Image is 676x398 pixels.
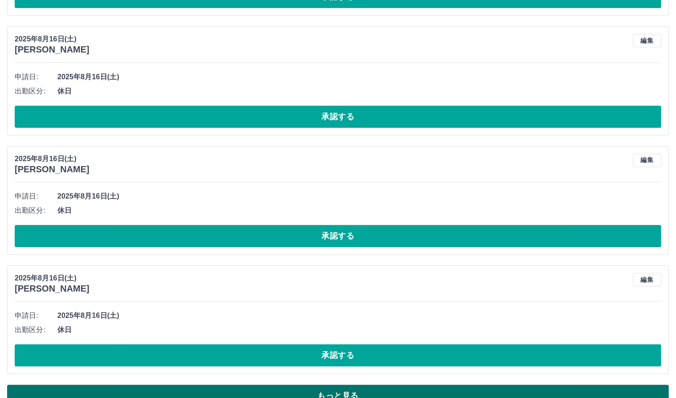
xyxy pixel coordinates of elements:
[57,86,661,97] span: 休日
[15,344,661,366] button: 承認する
[15,72,57,82] span: 申請日:
[15,34,89,45] p: 2025年8月16日(土)
[15,106,661,128] button: 承認する
[57,205,661,216] span: 休日
[633,273,661,286] button: 編集
[15,164,89,175] h3: [PERSON_NAME]
[633,34,661,47] button: 編集
[15,325,57,335] span: 出勤区分:
[15,310,57,321] span: 申請日:
[57,310,661,321] span: 2025年8月16日(土)
[15,284,89,294] h3: [PERSON_NAME]
[57,325,661,335] span: 休日
[15,45,89,55] h3: [PERSON_NAME]
[15,154,89,164] p: 2025年8月16日(土)
[15,205,57,216] span: 出勤区分:
[15,86,57,97] span: 出勤区分:
[633,154,661,167] button: 編集
[15,225,661,247] button: 承認する
[57,191,661,202] span: 2025年8月16日(土)
[15,273,89,284] p: 2025年8月16日(土)
[57,72,661,82] span: 2025年8月16日(土)
[15,191,57,202] span: 申請日:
